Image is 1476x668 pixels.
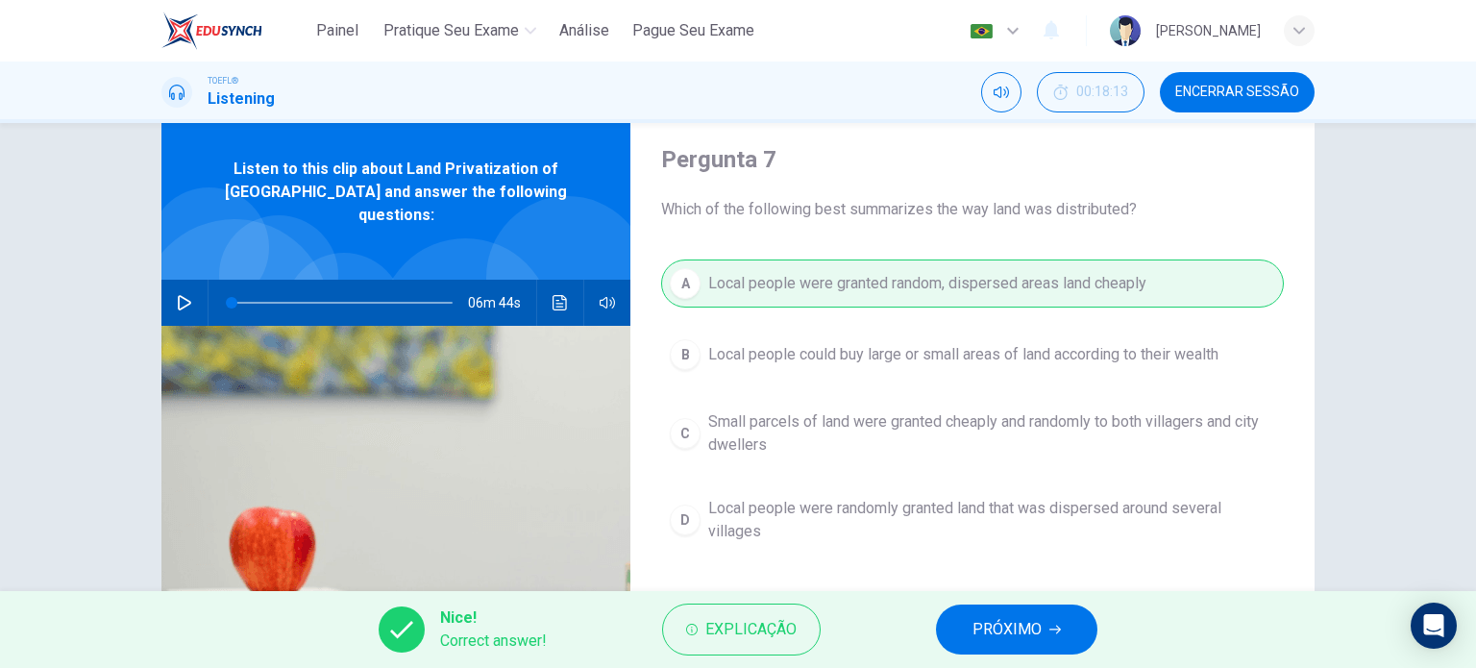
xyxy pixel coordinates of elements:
span: Pratique seu exame [383,19,519,42]
a: EduSynch logo [161,12,307,50]
button: Pague Seu Exame [625,13,762,48]
button: PRÓXIMO [936,605,1097,655]
span: 00:18:13 [1076,85,1128,100]
div: Esconder [1037,72,1144,112]
img: EduSynch logo [161,12,262,50]
span: Painel [316,19,358,42]
div: Open Intercom Messenger [1411,603,1457,649]
span: Encerrar Sessão [1175,85,1299,100]
h1: Listening [208,87,275,111]
button: Análise [552,13,617,48]
span: Which of the following best summarizes the way land was distributed? [661,198,1284,221]
div: Silenciar [981,72,1021,112]
button: Explicação [662,604,821,656]
button: 00:18:13 [1037,72,1144,112]
button: Pratique seu exame [376,13,544,48]
span: Nice! [440,606,547,630]
img: Profile picture [1110,15,1141,46]
span: 06m 44s [468,280,536,326]
div: [PERSON_NAME] [1156,19,1261,42]
span: TOEFL® [208,74,238,87]
button: Encerrar Sessão [1160,72,1315,112]
span: Listen to this clip about Land Privatization of [GEOGRAPHIC_DATA] and answer the following questi... [224,158,568,227]
span: Correct answer! [440,630,547,653]
span: Pague Seu Exame [632,19,754,42]
span: Explicação [705,616,797,643]
h4: Pergunta 7 [661,144,1284,175]
span: Análise [559,19,609,42]
button: Painel [307,13,368,48]
button: Clique para ver a transcrição do áudio [545,280,576,326]
img: pt [970,24,994,38]
span: PRÓXIMO [972,616,1042,643]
